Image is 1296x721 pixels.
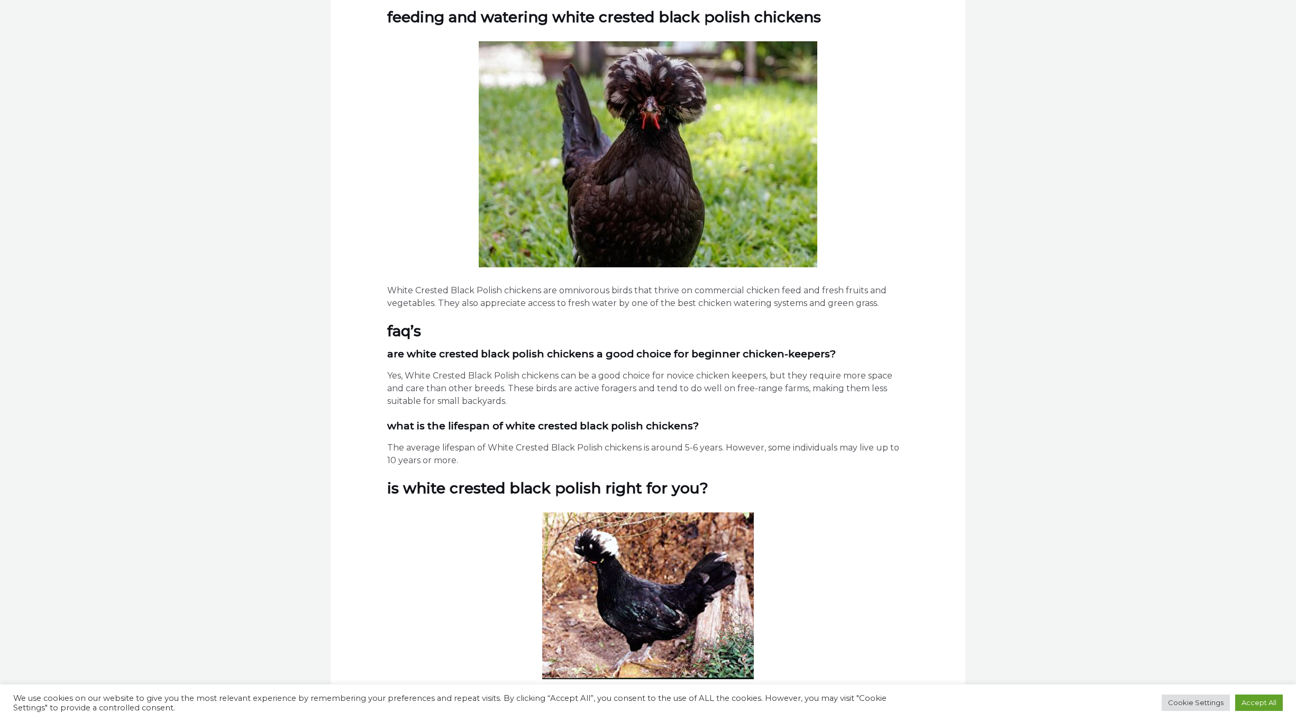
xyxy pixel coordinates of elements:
[387,284,909,310] p: White Crested Black Polish chickens are omnivorous birds that thrive on commercial chicken feed a...
[387,348,836,360] strong: Are White Crested Black Polish chickens a good choice for beginner chicken-keepers?
[387,322,421,340] strong: FAQ’s
[387,479,708,497] strong: Is White Crested Black Polish Right for You?
[479,41,817,267] img: image of a black chicken on a green grass
[387,369,909,408] p: Yes, White Crested Black Polish chickens can be a good choice for novice chicken keepers, but the...
[387,441,909,467] p: The average lifespan of White Crested Black Polish chickens is around 5-6 years. However, some in...
[1235,695,1283,711] a: Accept All
[1162,695,1230,711] a: Cookie Settings
[387,8,821,26] strong: Feeding and watering White Crested Black Polish Chickens
[13,693,902,713] div: We use cookies on our website to give you the most relevant experience by remembering your prefer...
[387,420,699,432] strong: What is the lifespan of White Crested Black Polish chickens?
[542,512,754,679] img: white crested black polish near a fallen tree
